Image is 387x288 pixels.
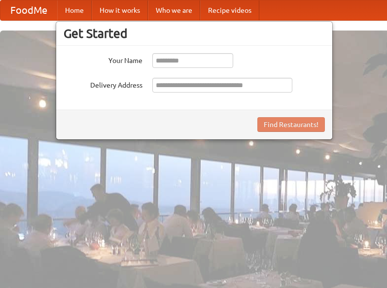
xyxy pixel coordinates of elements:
[148,0,200,20] a: Who we are
[57,0,92,20] a: Home
[0,0,57,20] a: FoodMe
[64,26,325,41] h3: Get Started
[64,78,142,90] label: Delivery Address
[257,117,325,132] button: Find Restaurants!
[64,53,142,65] label: Your Name
[92,0,148,20] a: How it works
[200,0,259,20] a: Recipe videos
